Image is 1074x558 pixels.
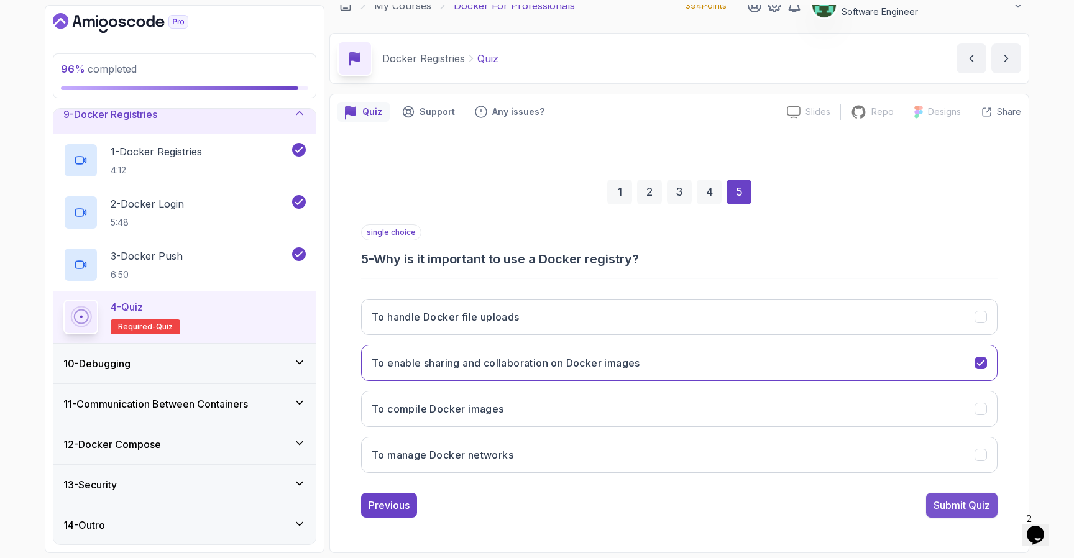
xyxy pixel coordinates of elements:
[63,107,157,122] h3: 9 - Docker Registries
[971,106,1021,118] button: Share
[991,43,1021,73] button: next content
[477,51,498,66] p: Quiz
[53,384,316,424] button: 11-Communication Between Containers
[697,180,722,204] div: 4
[372,401,504,416] h3: To compile Docker images
[53,94,316,134] button: 9-Docker Registries
[361,299,998,335] button: To handle Docker file uploads
[156,322,173,332] span: quiz
[934,498,990,513] div: Submit Quiz
[957,43,986,73] button: previous content
[63,518,105,533] h3: 14 - Outro
[63,477,117,492] h3: 13 - Security
[926,493,998,518] button: Submit Quiz
[111,144,202,159] p: 1 - Docker Registries
[492,106,544,118] p: Any issues?
[372,355,640,370] h3: To enable sharing and collaboration on Docker images
[361,493,417,518] button: Previous
[111,216,184,229] p: 5:48
[667,180,692,204] div: 3
[1022,508,1062,546] iframe: chat widget
[369,498,410,513] div: Previous
[53,424,316,464] button: 12-Docker Compose
[467,102,552,122] button: Feedback button
[53,13,217,33] a: Dashboard
[111,164,202,176] p: 4:12
[63,143,306,178] button: 1-Docker Registries4:12
[928,106,961,118] p: Designs
[63,247,306,282] button: 3-Docker Push6:50
[111,196,184,211] p: 2 - Docker Login
[382,51,465,66] p: Docker Registries
[361,250,998,268] h3: 5 - Why is it important to use a Docker registry?
[61,63,85,75] span: 96 %
[61,63,137,75] span: completed
[63,300,306,334] button: 4-QuizRequired-quiz
[395,102,462,122] button: Support button
[361,345,998,381] button: To enable sharing and collaboration on Docker images
[63,195,306,230] button: 2-Docker Login5:48
[637,180,662,204] div: 2
[361,224,421,240] p: single choice
[997,106,1021,118] p: Share
[63,356,131,371] h3: 10 - Debugging
[362,106,382,118] p: Quiz
[871,106,894,118] p: Repo
[420,106,455,118] p: Support
[63,437,161,452] h3: 12 - Docker Compose
[63,396,248,411] h3: 11 - Communication Between Containers
[111,300,143,314] p: 4 - Quiz
[607,180,632,204] div: 1
[337,102,390,122] button: quiz button
[111,249,183,263] p: 3 - Docker Push
[53,505,316,545] button: 14-Outro
[372,309,520,324] h3: To handle Docker file uploads
[361,391,998,427] button: To compile Docker images
[842,6,1007,18] p: Software Engineer
[118,322,156,332] span: Required-
[805,106,830,118] p: Slides
[111,268,183,281] p: 6:50
[727,180,751,204] div: 5
[372,447,513,462] h3: To manage Docker networks
[361,437,998,473] button: To manage Docker networks
[53,344,316,383] button: 10-Debugging
[53,465,316,505] button: 13-Security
